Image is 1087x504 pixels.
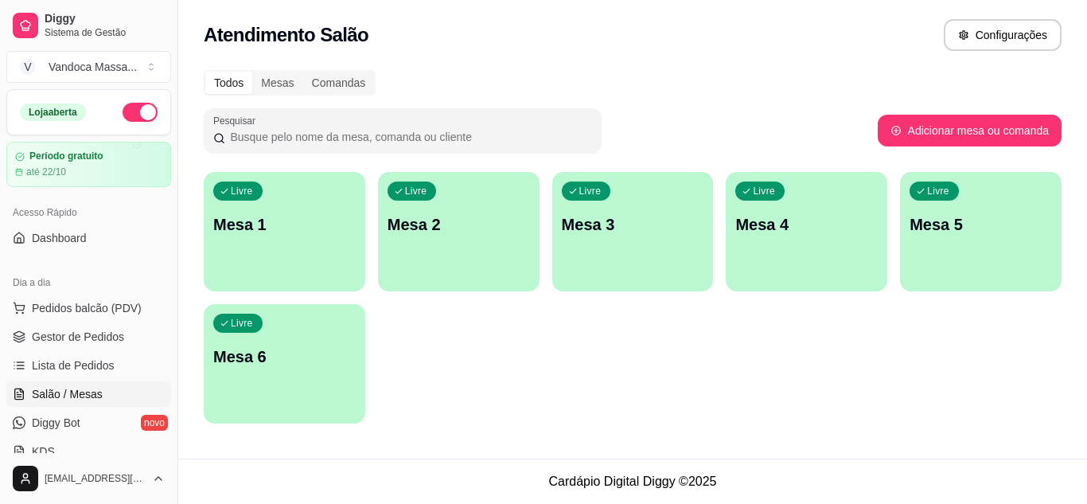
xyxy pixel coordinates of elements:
footer: Cardápio Digital Diggy © 2025 [178,459,1087,504]
a: Diggy Botnovo [6,410,171,436]
p: Livre [927,185,949,197]
span: V [20,59,36,75]
label: Pesquisar [213,114,261,127]
p: Mesa 3 [562,213,704,236]
input: Pesquisar [225,129,592,145]
div: Vandoca Massa ... [49,59,137,75]
button: LivreMesa 2 [378,172,540,291]
a: Dashboard [6,225,171,251]
a: Salão / Mesas [6,381,171,407]
button: Pedidos balcão (PDV) [6,295,171,321]
span: Dashboard [32,230,87,246]
span: Gestor de Pedidos [32,329,124,345]
button: Configurações [944,19,1062,51]
a: KDS [6,439,171,464]
button: Adicionar mesa ou comanda [878,115,1062,147]
p: Mesa 4 [735,213,878,236]
button: Select a team [6,51,171,83]
p: Mesa 6 [213,346,356,368]
div: Dia a dia [6,270,171,295]
p: Mesa 2 [388,213,530,236]
span: [EMAIL_ADDRESS][DOMAIN_NAME] [45,472,146,485]
a: Período gratuitoaté 22/10 [6,142,171,187]
p: Mesa 1 [213,213,356,236]
div: Todos [205,72,252,94]
h2: Atendimento Salão [204,22,368,48]
article: Período gratuito [29,150,103,162]
p: Livre [231,317,253,330]
button: LivreMesa 3 [552,172,714,291]
article: até 22/10 [26,166,66,178]
div: Mesas [252,72,302,94]
button: LivreMesa 5 [900,172,1062,291]
span: KDS [32,443,55,459]
button: LivreMesa 4 [726,172,887,291]
p: Livre [231,185,253,197]
p: Mesa 5 [910,213,1052,236]
div: Acesso Rápido [6,200,171,225]
p: Livre [405,185,427,197]
button: Alterar Status [123,103,158,122]
p: Livre [753,185,775,197]
span: Pedidos balcão (PDV) [32,300,142,316]
span: Diggy Bot [32,415,80,431]
span: Salão / Mesas [32,386,103,402]
span: Lista de Pedidos [32,357,115,373]
button: LivreMesa 1 [204,172,365,291]
a: DiggySistema de Gestão [6,6,171,45]
span: Diggy [45,12,165,26]
div: Loja aberta [20,104,86,121]
a: Lista de Pedidos [6,353,171,378]
button: [EMAIL_ADDRESS][DOMAIN_NAME] [6,459,171,498]
a: Gestor de Pedidos [6,324,171,350]
span: Sistema de Gestão [45,26,165,39]
div: Comandas [303,72,375,94]
button: LivreMesa 6 [204,304,365,424]
p: Livre [579,185,602,197]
